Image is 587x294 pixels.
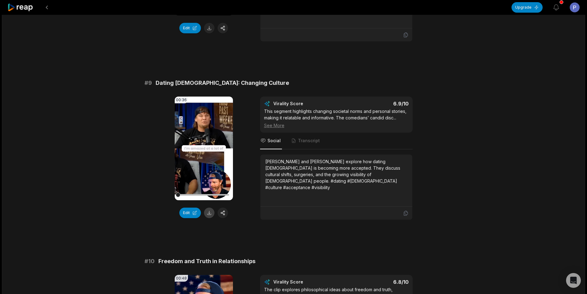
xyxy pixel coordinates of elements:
[179,23,201,33] button: Edit
[158,257,255,266] span: Freedom and Truth in Relationships
[342,101,409,107] div: 6.9 /10
[512,2,543,13] button: Upgrade
[145,79,152,87] span: # 9
[175,97,233,200] video: Your browser does not support mp4 format.
[156,79,289,87] span: Dating [DEMOGRAPHIC_DATA]: Changing Culture
[267,138,281,144] span: Social
[298,138,320,144] span: Transcript
[145,257,155,266] span: # 10
[566,273,581,288] div: Open Intercom Messenger
[342,279,409,285] div: 6.8 /10
[264,108,409,129] div: This segment highlights changing societal norms and personal stories, making it relatable and inf...
[264,122,409,129] div: See More
[260,133,413,149] nav: Tabs
[273,101,340,107] div: Virality Score
[265,158,407,191] div: [PERSON_NAME] and [PERSON_NAME] explore how dating [DEMOGRAPHIC_DATA] is becoming more accepted. ...
[273,279,340,285] div: Virality Score
[179,208,201,218] button: Edit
